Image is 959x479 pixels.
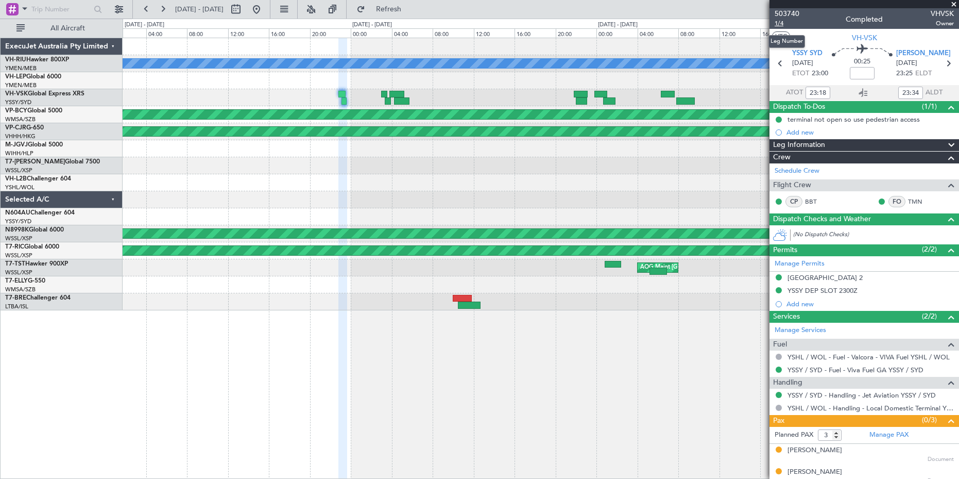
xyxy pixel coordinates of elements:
[787,286,858,295] div: YSSY DEP SLOT 2300Z
[5,227,29,233] span: N8998K
[785,196,802,207] div: CP
[5,210,75,216] a: N604AUChallenger 604
[228,28,269,38] div: 12:00
[5,98,31,106] a: YSSY/SYD
[773,152,791,163] span: Crew
[5,57,26,63] span: VH-RIU
[11,20,112,37] button: All Aircraft
[896,58,917,69] span: [DATE]
[433,28,474,38] div: 08:00
[775,259,825,269] a: Manage Permits
[787,445,842,456] div: [PERSON_NAME]
[773,339,787,351] span: Fuel
[5,159,100,165] a: T7-[PERSON_NAME]Global 7500
[787,467,842,477] div: [PERSON_NAME]
[792,69,809,79] span: ETOT
[773,244,797,256] span: Permits
[556,28,597,38] div: 20:00
[175,5,224,14] span: [DATE] - [DATE]
[926,88,943,98] span: ALDT
[5,133,36,140] a: VHHH/HKG
[5,261,25,267] span: T7-TST
[5,57,69,63] a: VH-RIUHawker 800XP
[775,430,813,440] label: Planned PAX
[773,415,784,427] span: Pax
[786,128,954,137] div: Add new
[931,8,954,19] span: VHVSK
[5,176,27,182] span: VH-L2B
[5,218,31,225] a: YSSY/SYD
[896,48,951,59] span: [PERSON_NAME]
[5,125,26,131] span: VP-CJR
[773,179,811,191] span: Flight Crew
[888,196,905,207] div: FO
[775,325,826,336] a: Manage Services
[5,74,61,80] a: VH-LEPGlobal 6000
[351,28,392,38] div: 00:00
[5,115,36,123] a: WMSA/SZB
[125,21,164,29] div: [DATE] - [DATE]
[5,184,35,191] a: YSHL/WOL
[5,74,26,80] span: VH-LEP
[31,2,91,17] input: Trip Number
[773,139,825,151] span: Leg Information
[852,32,877,43] span: VH-VSK
[310,28,351,38] div: 20:00
[5,142,63,148] a: M-JGVJGlobal 5000
[5,227,64,233] a: N8998KGlobal 6000
[638,28,679,38] div: 04:00
[5,108,62,114] a: VP-BCYGlobal 5000
[5,244,24,250] span: T7-RIC
[27,25,109,32] span: All Aircraft
[787,273,863,282] div: [GEOGRAPHIC_DATA] 2
[775,166,819,176] a: Schedule Crew
[787,404,954,412] a: YSHL / WOL - Handling - Local Domestic Terminal YSHL / WOL
[5,167,32,174] a: WSSL/XSP
[786,88,803,98] span: ATOT
[5,295,71,301] a: T7-BREChallenger 604
[5,210,30,216] span: N604AU
[806,87,830,99] input: --:--
[787,366,923,374] a: YSSY / SYD - Fuel - Viva Fuel GA YSSY / SYD
[775,8,799,19] span: 503740
[908,197,931,206] a: TMN
[5,108,27,114] span: VP-BCY
[805,197,828,206] a: BBT
[5,176,71,182] a: VH-L2BChallenger 604
[787,353,950,361] a: YSHL / WOL - Fuel - Valcora - VIVA Fuel YSHL / WOL
[5,278,45,284] a: T7-ELLYG-550
[598,21,638,29] div: [DATE] - [DATE]
[854,57,870,67] span: 00:25
[5,125,44,131] a: VP-CJRG-650
[5,269,32,276] a: WSSL/XSP
[5,278,28,284] span: T7-ELLY
[5,244,59,250] a: T7-RICGlobal 6000
[787,391,936,400] a: YSSY / SYD - Handling - Jet Aviation YSSY / SYD
[869,430,909,440] a: Manage PAX
[787,115,920,124] div: terminal not open so use pedestrian access
[915,69,932,79] span: ELDT
[786,300,954,308] div: Add new
[768,35,805,48] div: Leg Number
[5,64,37,72] a: YMEN/MEB
[146,28,187,38] div: 04:00
[5,142,28,148] span: M-JGVJ
[922,244,937,255] span: (2/2)
[931,19,954,28] span: Owner
[640,260,753,275] div: AOG Maint [GEOGRAPHIC_DATA] (Seletar)
[392,28,433,38] div: 04:00
[928,455,954,464] span: Document
[269,28,310,38] div: 16:00
[896,69,913,79] span: 23:25
[720,28,761,38] div: 12:00
[760,28,801,38] div: 16:00
[352,21,392,29] div: [DATE] - [DATE]
[773,213,871,225] span: Dispatch Checks and Weather
[773,101,825,113] span: Dispatch To-Dos
[5,91,28,97] span: VH-VSK
[105,28,146,38] div: 00:00
[5,150,33,157] a: WIHH/HLP
[515,28,556,38] div: 16:00
[5,295,26,301] span: T7-BRE
[922,101,937,112] span: (1/1)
